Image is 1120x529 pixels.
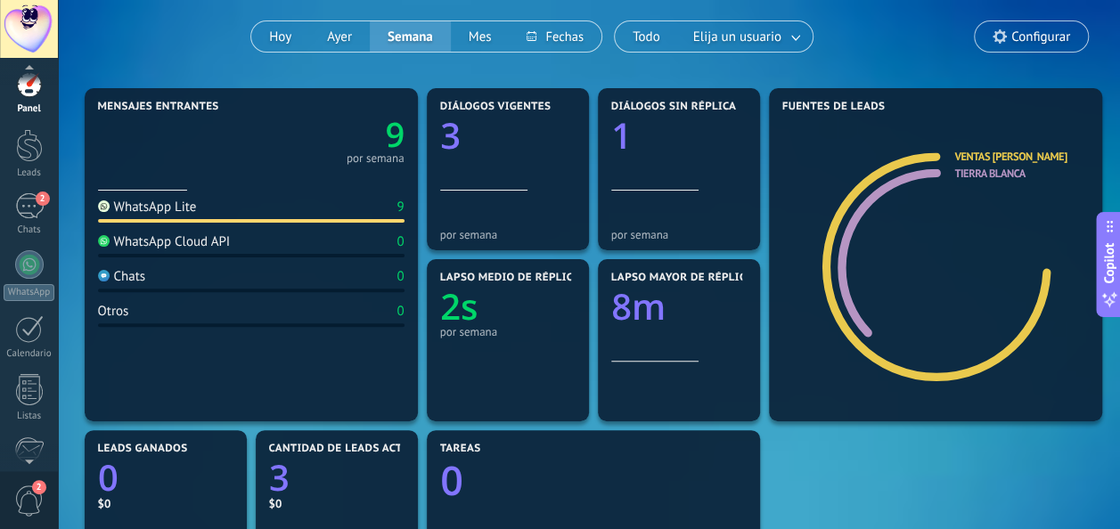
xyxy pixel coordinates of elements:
[98,233,231,250] div: WhatsApp Cloud API
[98,199,197,216] div: WhatsApp Lite
[509,21,601,52] button: Fechas
[370,21,451,52] button: Semana
[782,101,886,113] span: Fuentes de leads
[397,268,405,285] div: 0
[397,233,405,250] div: 0
[611,228,747,241] div: por semana
[615,21,678,52] button: Todo
[440,228,576,241] div: por semana
[269,452,290,501] text: 3
[611,281,666,330] text: 8m
[611,110,632,159] text: 1
[611,281,747,330] a: 8m
[347,154,405,163] div: por semana
[4,411,55,422] div: Listas
[251,21,309,52] button: Hoy
[36,191,50,206] span: 2
[440,110,461,159] text: 3
[954,167,1025,181] a: Tierra Blanca
[1100,243,1118,284] span: Copilot
[451,21,510,52] button: Mes
[251,111,405,158] a: 9
[440,325,576,338] div: por semana
[678,21,813,52] button: Elija un usuario
[4,224,55,236] div: Chats
[98,452,233,501] a: 0
[309,21,370,52] button: Ayer
[397,303,405,320] div: 0
[954,150,1067,164] a: Ventas [PERSON_NAME]
[269,496,405,511] div: $0
[98,101,219,113] span: Mensajes entrantes
[269,443,429,455] span: Cantidad de leads activos
[4,284,54,301] div: WhatsApp
[397,199,405,216] div: 9
[98,443,188,455] span: Leads ganados
[611,101,737,113] span: Diálogos sin réplica
[32,480,46,494] span: 2
[440,453,747,508] a: 0
[98,452,119,501] text: 0
[440,281,478,330] text: 2s
[98,268,146,285] div: Chats
[4,167,55,179] div: Leads
[4,348,55,360] div: Calendario
[440,443,481,455] span: Tareas
[4,103,55,115] div: Panel
[440,453,463,508] text: 0
[98,235,110,247] img: WhatsApp Cloud API
[611,272,753,284] span: Lapso mayor de réplica
[440,101,552,113] span: Diálogos vigentes
[98,303,129,320] div: Otros
[269,452,405,501] a: 3
[385,111,405,158] text: 9
[98,496,233,511] div: $0
[440,272,581,284] span: Lapso medio de réplica
[98,270,110,281] img: Chats
[1011,29,1070,45] span: Configurar
[98,200,110,212] img: WhatsApp Lite
[690,25,785,49] span: Elija un usuario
